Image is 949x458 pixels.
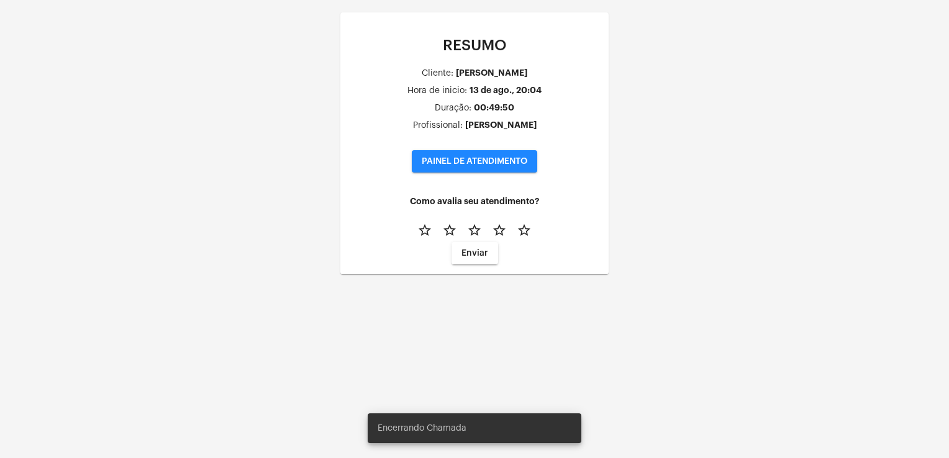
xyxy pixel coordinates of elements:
[492,223,507,238] mat-icon: star_border
[517,223,532,238] mat-icon: star_border
[417,223,432,238] mat-icon: star_border
[470,86,542,95] div: 13 de ago., 20:04
[456,68,527,78] div: [PERSON_NAME]
[467,223,482,238] mat-icon: star_border
[378,422,466,434] span: Encerrando Chamada
[442,223,457,238] mat-icon: star_border
[452,242,498,264] button: Enviar
[422,69,453,78] div: Cliente:
[465,120,537,130] div: [PERSON_NAME]
[461,249,488,258] span: Enviar
[407,86,467,96] div: Hora de inicio:
[435,104,471,113] div: Duração:
[350,37,599,53] p: RESUMO
[350,197,599,206] h4: Como avalia seu atendimento?
[422,157,527,166] span: PAINEL DE ATENDIMENTO
[412,150,537,173] button: PAINEL DE ATENDIMENTO
[474,103,514,112] div: 00:49:50
[413,121,463,130] div: Profissional:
